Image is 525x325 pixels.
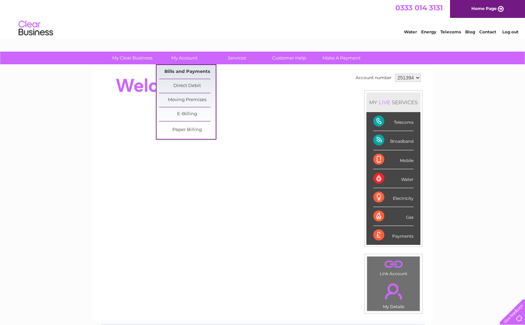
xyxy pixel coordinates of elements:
[159,107,216,121] a: E-Billing
[502,29,518,34] a: Log out
[421,29,436,34] a: Energy
[373,169,414,188] div: Water
[18,18,53,39] img: logo.png
[373,207,414,226] div: Gas
[369,258,418,270] a: .
[373,188,414,207] div: Electricity
[159,65,216,79] a: Bills and Payments
[373,226,414,245] div: Payments
[208,52,265,64] a: Services
[395,3,443,12] a: 0333 014 3131
[156,52,213,64] a: My Account
[367,256,420,278] td: Link Account
[373,131,414,150] div: Broadband
[261,52,318,64] a: Customer Help
[354,72,393,84] td: Account number
[373,150,414,169] div: Mobile
[377,99,392,106] div: LIVE
[404,29,417,34] a: Water
[367,278,420,311] td: My Details
[313,52,370,64] a: Make A Payment
[440,29,461,34] a: Telecoms
[465,29,475,34] a: Blog
[366,93,420,112] div: MY SERVICES
[369,279,418,303] a: .
[479,29,496,34] a: Contact
[159,123,216,137] a: Paper Billing
[159,93,216,107] a: Moving Premises
[373,112,414,131] div: Telecoms
[104,52,161,64] a: My Clear Business
[100,4,426,33] div: Clear Business is a trading name of Verastar Limited (registered in [GEOGRAPHIC_DATA] No. 3667643...
[159,79,216,93] a: Direct Debit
